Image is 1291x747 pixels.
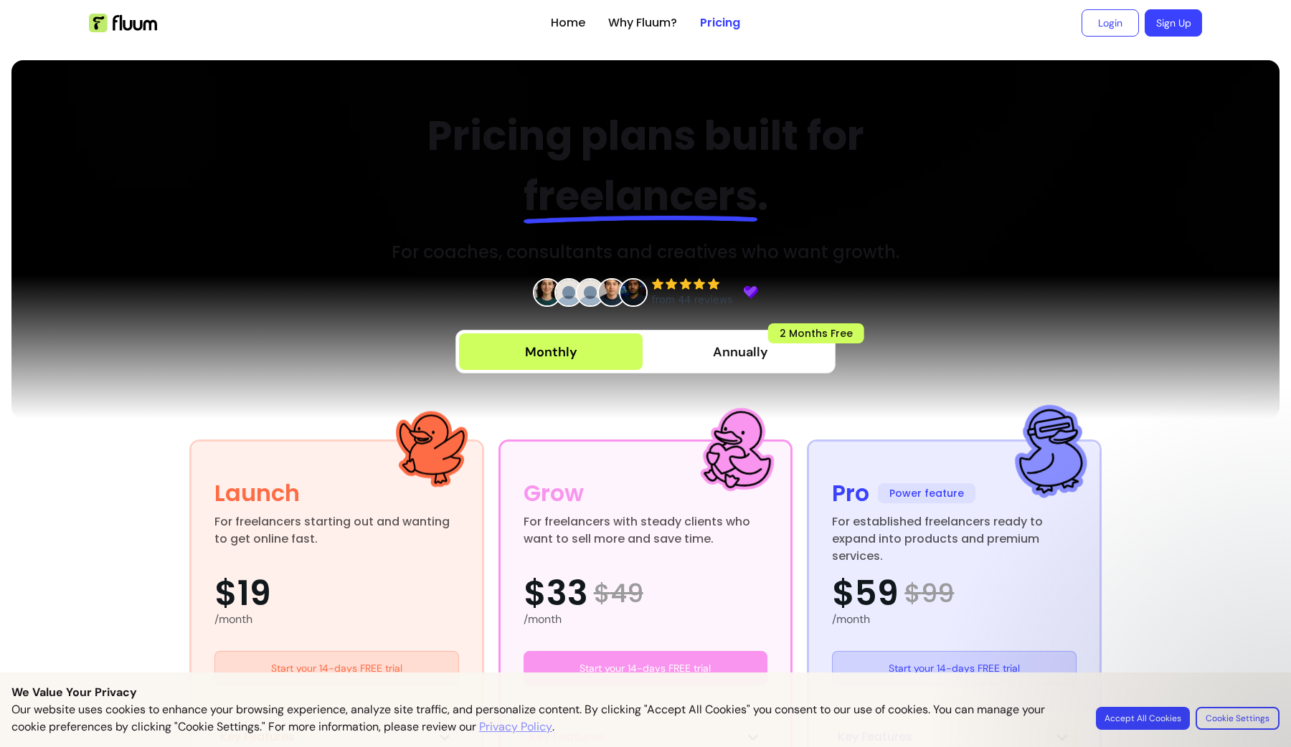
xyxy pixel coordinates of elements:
div: Pro [832,476,869,510]
div: /month [214,611,459,628]
iframe: Intercom notifications message [997,582,1284,740]
div: For freelancers starting out and wanting to get online fast. [214,513,459,548]
span: freelancers [524,168,757,224]
a: Why Fluum? [608,14,677,32]
a: Start your 14-days FREE trial [832,651,1077,685]
div: Launch [214,476,300,510]
h2: Pricing plans built for . [346,106,945,227]
a: Login [1082,9,1139,37]
span: $19 [214,576,271,611]
a: Privacy Policy [479,718,552,736]
a: Start your 14-days FREE trial [214,651,459,685]
img: Fluum Logo [89,14,157,32]
p: Our website uses cookies to enhance your browsing experience, analyze site traffic, and personali... [11,701,1079,736]
div: Grow [524,476,584,510]
h3: For coaches, consultants and creatives who want growth. [392,241,899,264]
div: Monthly [525,342,577,362]
span: 2 Months Free [768,323,864,343]
span: Power feature [878,483,975,503]
a: Pricing [700,14,740,32]
span: $ 49 [594,579,643,608]
span: $59 [832,576,899,611]
p: We Value Your Privacy [11,684,1280,701]
a: Home [551,14,585,32]
a: Start your 14-days FREE trial [524,651,768,685]
div: /month [832,611,1077,628]
span: $33 [524,576,588,611]
span: Annually [713,342,768,362]
span: $ 99 [904,579,954,608]
div: For established freelancers ready to expand into products and premium services. [832,513,1077,548]
a: Sign Up [1145,9,1202,37]
div: For freelancers with steady clients who want to sell more and save time. [524,513,768,548]
div: /month [524,611,768,628]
